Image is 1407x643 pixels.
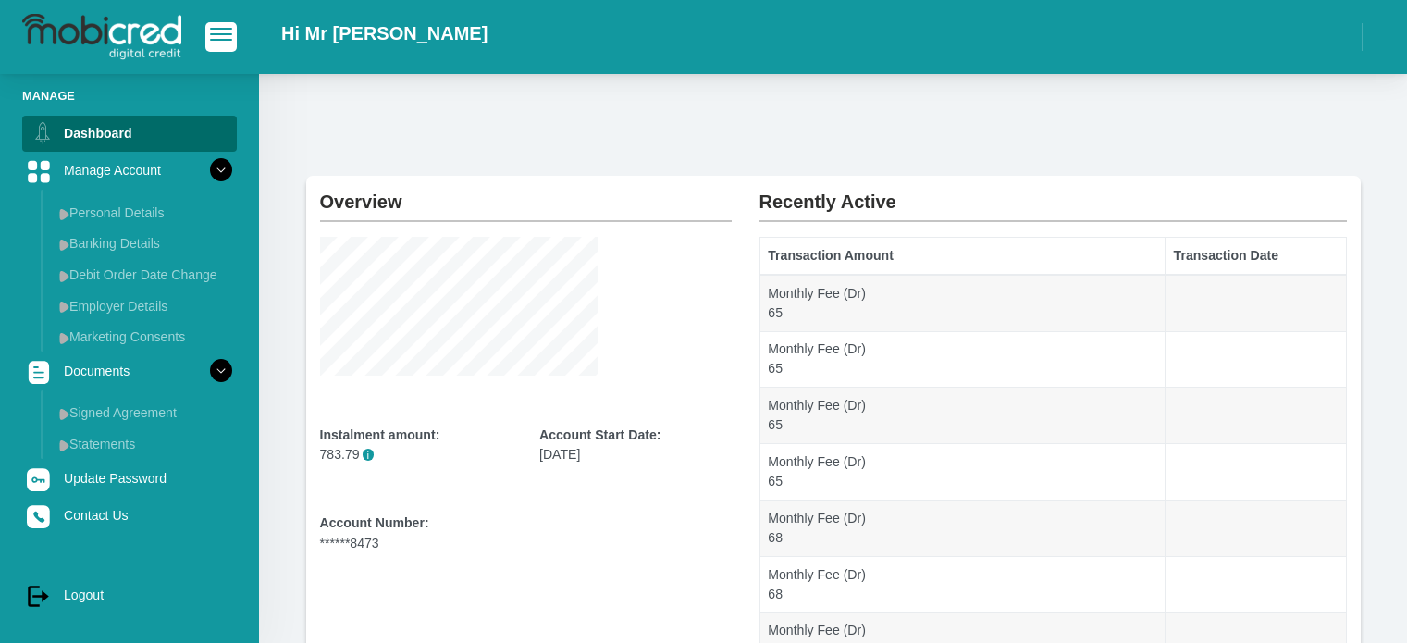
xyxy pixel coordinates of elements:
a: Dashboard [22,116,237,151]
td: Monthly Fee (Dr) 68 [759,500,1165,556]
td: Monthly Fee (Dr) 65 [759,331,1165,388]
h2: Overview [320,176,732,213]
td: Monthly Fee (Dr) 65 [759,275,1165,331]
h2: Hi Mr [PERSON_NAME] [281,22,488,44]
img: menu arrow [59,239,69,251]
img: menu arrow [59,408,69,420]
a: Signed Agreement [52,398,237,427]
td: Monthly Fee (Dr) 65 [759,444,1165,501]
a: Manage Account [22,153,237,188]
div: [DATE] [539,426,732,464]
a: Personal Details [52,198,237,228]
img: menu arrow [59,332,69,344]
span: Please note that the instalment amount provided does not include the monthly fee, which will be i... [363,449,375,461]
b: Account Start Date: [539,427,660,442]
b: Account Number: [320,515,429,530]
h2: Recently Active [759,176,1347,213]
th: Transaction Amount [759,238,1165,275]
td: Monthly Fee (Dr) 68 [759,556,1165,612]
a: Statements [52,429,237,459]
img: menu arrow [59,270,69,282]
a: Logout [22,577,237,612]
img: menu arrow [59,439,69,451]
p: 783.79 [320,445,512,464]
a: Banking Details [52,229,237,258]
b: Instalment amount: [320,427,440,442]
img: menu arrow [59,208,69,220]
li: Manage [22,87,237,105]
th: Transaction Date [1165,238,1346,275]
a: Update Password [22,461,237,496]
a: Employer Details [52,291,237,321]
a: Marketing Consents [52,322,237,352]
img: menu arrow [59,301,69,313]
a: Contact Us [22,498,237,533]
td: Monthly Fee (Dr) 65 [759,388,1165,444]
a: Documents [22,353,237,389]
img: logo-mobicred.svg [22,14,181,60]
a: Debit Order Date Change [52,260,237,290]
